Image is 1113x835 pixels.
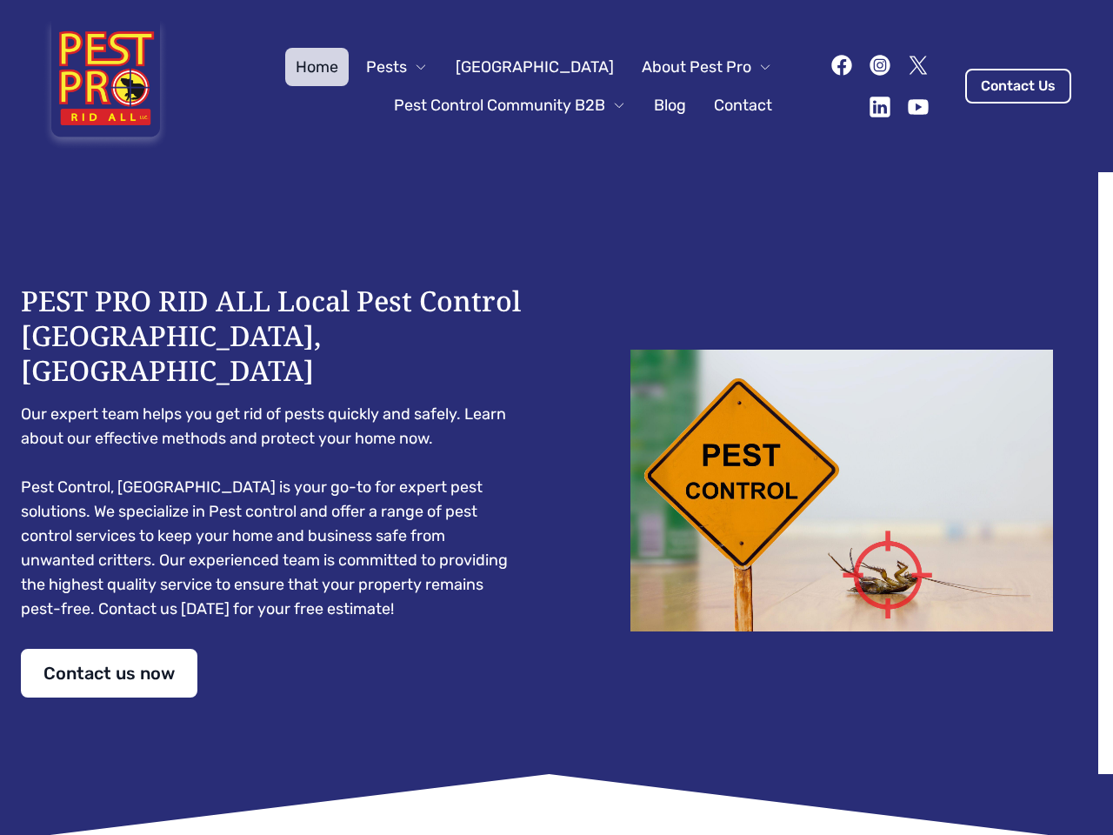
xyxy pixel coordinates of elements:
a: Blog [643,86,696,124]
a: Contact Us [965,69,1071,104]
a: Home [285,48,349,86]
a: Contact us now [21,649,197,698]
a: Contact [703,86,783,124]
img: Pest Pro Rid All [42,21,170,151]
a: [GEOGRAPHIC_DATA] [445,48,624,86]
span: Pests [366,55,407,79]
span: Pest Control Community B2B [394,93,605,117]
img: Dead cockroach on floor with caution sign pest control [591,350,1092,631]
pre: Our expert team helps you get rid of pests quickly and safely. Learn about our effective methods ... [21,402,522,621]
button: Pests [356,48,438,86]
button: About Pest Pro [631,48,783,86]
button: Pest Control Community B2B [383,86,636,124]
span: About Pest Pro [642,55,751,79]
h1: PEST PRO RID ALL Local Pest Control [GEOGRAPHIC_DATA], [GEOGRAPHIC_DATA] [21,284,522,388]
